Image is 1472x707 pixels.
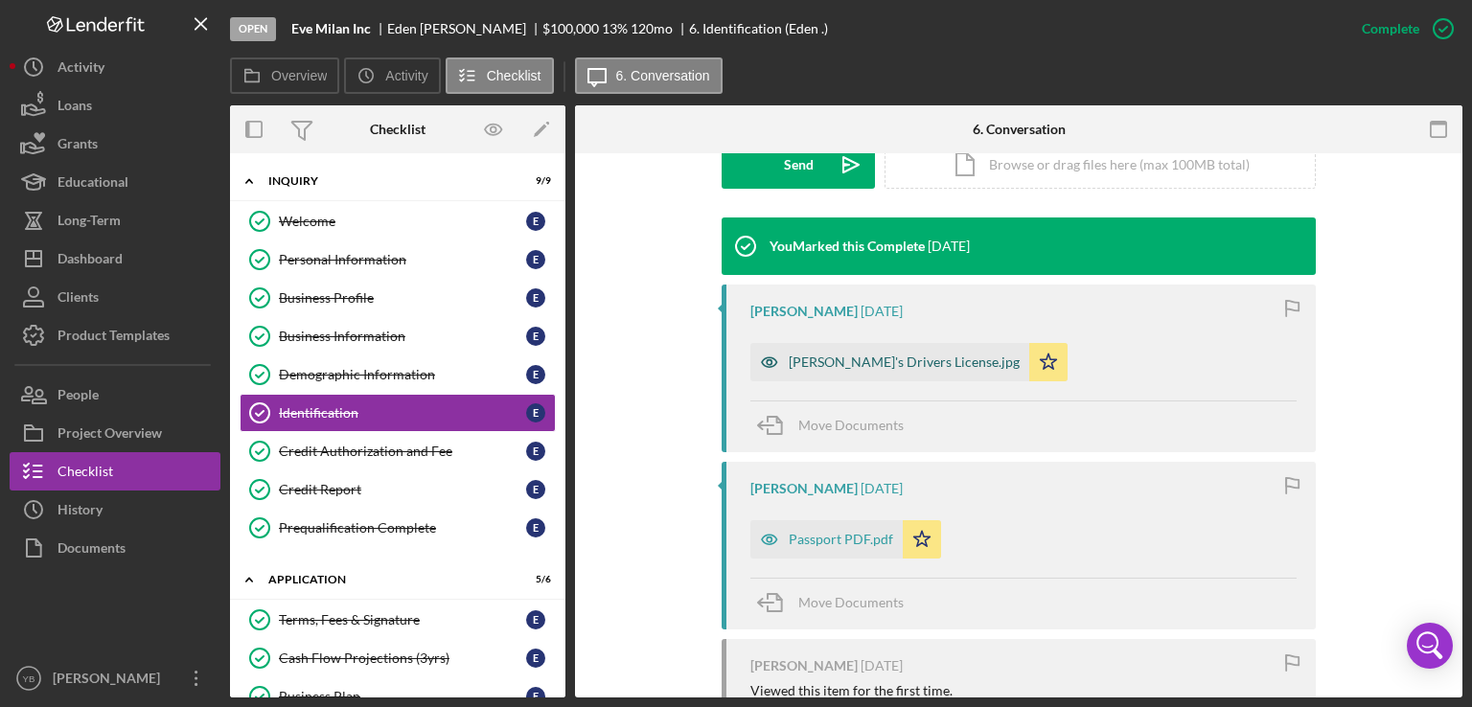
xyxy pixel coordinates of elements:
[268,175,503,187] div: Inquiry
[526,365,545,384] div: E
[240,317,556,355] a: Business InformationE
[57,414,162,457] div: Project Overview
[1407,623,1453,669] div: Open Intercom Messenger
[526,480,545,499] div: E
[10,452,220,490] button: Checklist
[344,57,440,94] button: Activity
[387,21,542,36] div: Eden [PERSON_NAME]
[240,470,556,509] a: Credit ReportE
[10,201,220,239] button: Long-Term
[10,376,220,414] button: People
[10,163,220,201] button: Educational
[279,444,526,459] div: Credit Authorization and Fee
[57,278,99,321] div: Clients
[526,403,545,422] div: E
[517,574,551,585] div: 5 / 6
[10,490,220,529] button: History
[279,689,526,704] div: Business Plan
[240,639,556,677] a: Cash Flow Projections (3yrs)E
[10,316,220,354] button: Product Templates
[973,122,1066,137] div: 6. Conversation
[10,239,220,278] a: Dashboard
[240,202,556,240] a: WelcomeE
[57,163,128,206] div: Educational
[789,532,893,547] div: Passport PDF.pdf
[10,414,220,452] button: Project Overview
[370,122,425,137] div: Checklist
[57,125,98,168] div: Grants
[57,239,123,283] div: Dashboard
[240,240,556,279] a: Personal InformationE
[631,21,673,36] div: 120 mo
[750,481,858,496] div: [PERSON_NAME]
[385,68,427,83] label: Activity
[861,481,903,496] time: 2025-09-02 14:27
[240,509,556,547] a: Prequalification CompleteE
[57,48,104,91] div: Activity
[240,355,556,394] a: Demographic InformationE
[279,650,526,666] div: Cash Flow Projections (3yrs)
[526,250,545,269] div: E
[575,57,723,94] button: 6. Conversation
[279,612,526,627] div: Terms, Fees & Signature
[750,579,923,627] button: Move Documents
[279,252,526,267] div: Personal Information
[750,304,858,319] div: [PERSON_NAME]
[10,529,220,567] button: Documents
[487,68,541,83] label: Checklist
[750,401,923,449] button: Move Documents
[446,57,554,94] button: Checklist
[279,405,526,421] div: Identification
[279,290,526,306] div: Business Profile
[750,520,941,559] button: Passport PDF.pdf
[1343,10,1462,48] button: Complete
[798,417,904,433] span: Move Documents
[10,659,220,697] button: YB[PERSON_NAME]
[10,278,220,316] button: Clients
[57,452,113,495] div: Checklist
[517,175,551,187] div: 9 / 9
[526,649,545,668] div: E
[784,141,814,189] div: Send
[10,125,220,163] button: Grants
[268,574,503,585] div: Application
[770,239,925,254] div: You Marked this Complete
[240,432,556,470] a: Credit Authorization and FeeE
[722,141,875,189] button: Send
[10,86,220,125] a: Loans
[542,20,599,36] span: $100,000
[57,376,99,419] div: People
[240,394,556,432] a: IdentificationE
[526,212,545,231] div: E
[279,482,526,497] div: Credit Report
[240,601,556,639] a: Terms, Fees & SignatureE
[616,68,710,83] label: 6. Conversation
[526,518,545,537] div: E
[10,48,220,86] button: Activity
[1362,10,1419,48] div: Complete
[750,683,953,698] div: Viewed this item for the first time.
[57,86,92,129] div: Loans
[230,17,276,41] div: Open
[750,658,858,673] div: [PERSON_NAME]
[240,279,556,317] a: Business ProfileE
[928,239,970,254] time: 2025-09-05 01:31
[279,520,526,536] div: Prequalification Complete
[798,594,904,610] span: Move Documents
[861,658,903,673] time: 2025-09-02 14:26
[789,354,1020,370] div: [PERSON_NAME]'s Drivers License.jpg
[279,214,526,229] div: Welcome
[526,327,545,346] div: E
[23,673,35,684] text: YB
[57,529,126,572] div: Documents
[689,21,828,36] div: 6. Identification (Eden .)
